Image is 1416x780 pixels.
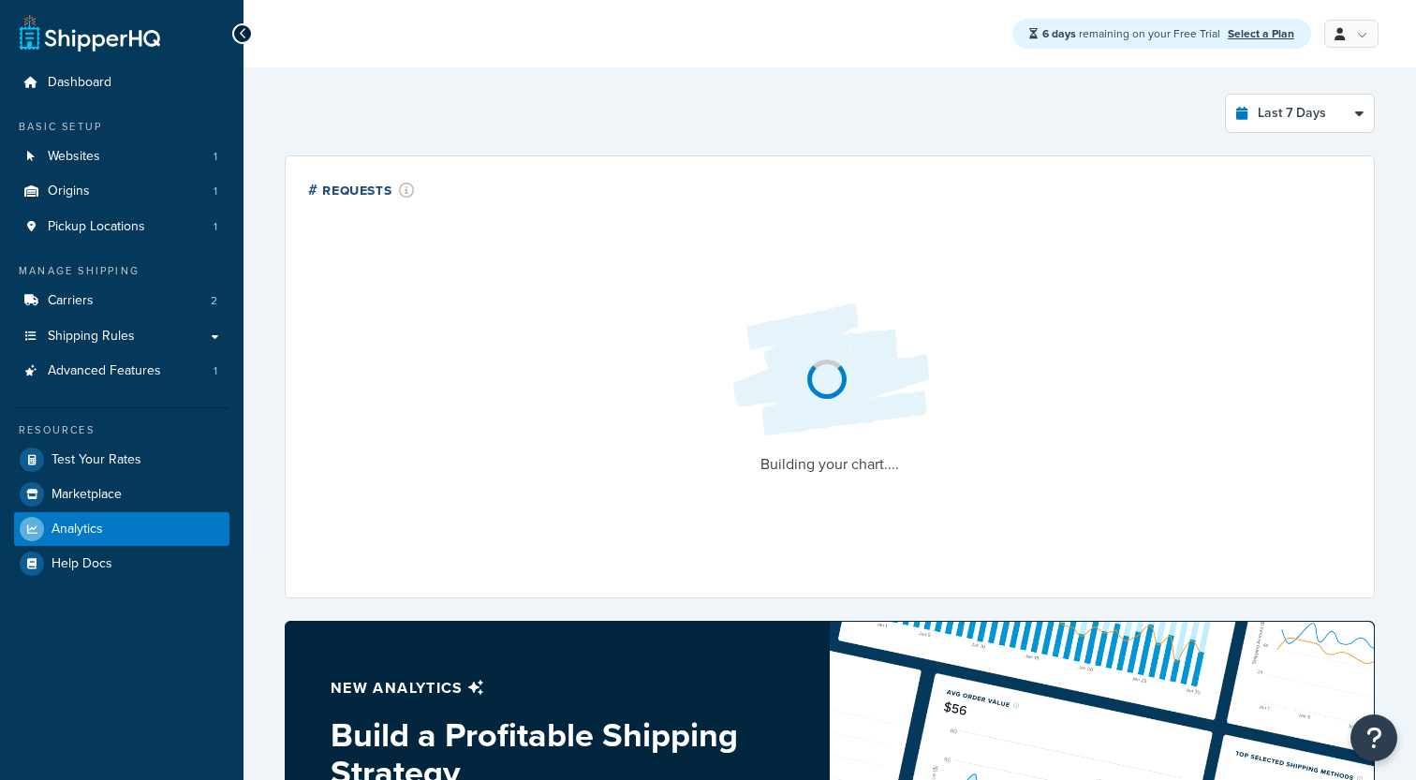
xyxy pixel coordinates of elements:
a: Analytics [14,512,229,546]
li: Carriers [14,284,229,318]
span: Origins [48,184,90,199]
button: Open Resource Center [1350,714,1397,761]
span: 1 [214,363,217,379]
div: Manage Shipping [14,263,229,279]
a: Marketplace [14,478,229,511]
p: Building your chart.... [717,451,942,478]
li: Advanced Features [14,354,229,389]
span: 1 [214,184,217,199]
span: Advanced Features [48,363,161,379]
li: Pickup Locations [14,210,229,244]
a: Pickup Locations1 [14,210,229,244]
a: Test Your Rates [14,443,229,477]
a: Carriers2 [14,284,229,318]
img: Loading... [717,288,942,451]
strong: 6 days [1042,25,1076,42]
span: Analytics [52,522,103,537]
a: Shipping Rules [14,319,229,354]
a: Select a Plan [1228,25,1294,42]
span: Test Your Rates [52,452,141,468]
div: Resources [14,422,229,438]
span: 2 [211,293,217,309]
span: remaining on your Free Trial [1042,25,1223,42]
span: Shipping Rules [48,329,135,345]
span: Websites [48,149,100,165]
a: Advanced Features1 [14,354,229,389]
span: Pickup Locations [48,219,145,235]
div: # Requests [308,179,415,200]
span: 1 [214,149,217,165]
p: New analytics [331,675,785,701]
span: Help Docs [52,556,112,572]
a: Help Docs [14,547,229,581]
span: Carriers [48,293,94,309]
a: Dashboard [14,66,229,100]
li: Websites [14,140,229,174]
span: Dashboard [48,75,111,91]
a: Websites1 [14,140,229,174]
a: Origins1 [14,174,229,209]
span: 1 [214,219,217,235]
div: Basic Setup [14,119,229,135]
li: Origins [14,174,229,209]
span: Marketplace [52,487,122,503]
